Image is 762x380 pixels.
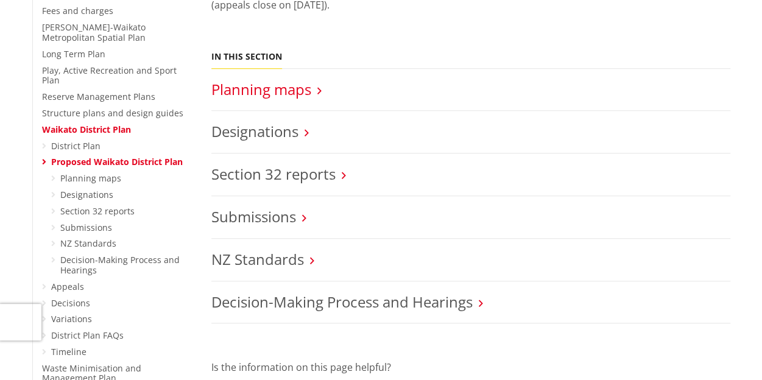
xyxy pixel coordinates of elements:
[42,65,177,86] a: Play, Active Recreation and Sport Plan
[211,121,298,141] a: Designations
[60,237,116,249] a: NZ Standards
[42,48,105,60] a: Long Term Plan
[51,140,101,152] a: District Plan
[211,52,282,62] h5: In this section
[60,205,135,217] a: Section 32 reports
[60,254,180,276] a: Decision-Making Process and Hearings
[51,281,84,292] a: Appeals
[51,297,90,309] a: Decisions
[42,91,155,102] a: Reserve Management Plans
[42,107,183,119] a: Structure plans and design guides
[60,189,113,200] a: Designations
[211,292,473,312] a: Decision-Making Process and Hearings
[60,222,112,233] a: Submissions
[211,360,730,375] p: Is the information on this page helpful?
[51,156,183,167] a: Proposed Waikato District Plan
[42,5,113,16] a: Fees and charges
[211,249,304,269] a: NZ Standards
[211,206,296,227] a: Submissions
[211,79,311,99] a: Planning maps
[706,329,750,373] iframe: Messenger Launcher
[211,164,336,184] a: Section 32 reports
[51,313,92,325] a: Variations
[51,329,124,341] a: District Plan FAQs
[51,346,86,357] a: Timeline
[42,124,131,135] a: Waikato District Plan
[60,172,121,184] a: Planning maps
[42,21,146,43] a: [PERSON_NAME]-Waikato Metropolitan Spatial Plan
